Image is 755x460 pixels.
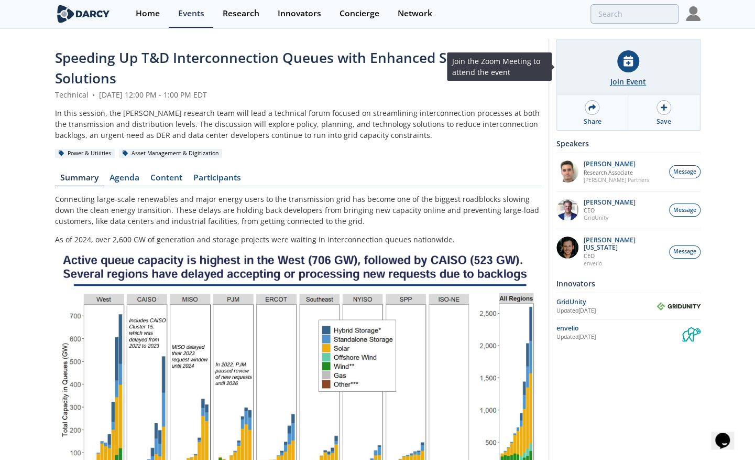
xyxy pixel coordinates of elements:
p: Research Associate [584,169,649,176]
button: Message [669,204,701,217]
button: Message [669,165,701,178]
p: envelio [584,260,663,267]
p: CEO [584,252,663,260]
div: Share [583,117,601,126]
div: Updated [DATE] [556,307,656,315]
span: • [91,90,97,100]
div: Events [178,9,204,18]
iframe: chat widget [711,418,745,450]
div: Innovators [556,274,701,293]
a: envelio Updated[DATE] envelio [556,323,701,341]
p: GridUnity [584,214,636,221]
p: [PERSON_NAME] [584,161,649,168]
p: [PERSON_NAME][US_STATE] [584,237,663,251]
div: In this session, the [PERSON_NAME] research team will lead a technical forum focused on streamlin... [55,108,541,141]
div: Concierge [340,9,379,18]
input: Advanced Search [590,4,679,24]
div: Technical [DATE] 12:00 PM - 1:00 PM EDT [55,89,541,100]
img: d42dc26c-2a28-49ac-afde-9b58c84c0349 [556,199,578,221]
img: f1d2b35d-fddb-4a25-bd87-d4d314a355e9 [556,161,578,183]
img: logo-wide.svg [55,5,112,23]
button: Message [669,245,701,259]
span: Speeding Up T&D Interconnection Queues with Enhanced Software Solutions [55,48,498,88]
div: Speakers [556,134,701,153]
a: Content [145,174,188,186]
p: [PERSON_NAME] Partners [584,176,649,184]
div: Updated [DATE] [556,333,682,341]
div: Power & Utilities [55,149,115,158]
div: Innovators [278,9,321,18]
img: 1b183925-147f-4a47-82c9-16eeeed5003c [556,237,578,259]
img: envelio [682,323,701,341]
a: Participants [188,174,247,186]
div: GridUnity [556,297,656,307]
p: As of 2024, over 2,600 GW of generation and storage projects were waiting in interconnection queu... [55,234,541,245]
span: Message [673,248,696,256]
a: Summary [55,174,104,186]
p: Connecting large-scale renewables and major energy users to the transmission grid has become one ... [55,194,541,227]
img: Profile [686,6,701,21]
a: Agenda [104,174,145,186]
div: Home [136,9,160,18]
span: Message [673,168,696,176]
div: Network [398,9,432,18]
div: envelio [556,324,682,333]
div: Join Event [610,76,646,87]
div: Research [223,9,259,18]
div: Asset Management & Digitization [119,149,223,158]
img: GridUnity [656,302,701,311]
span: Message [673,206,696,215]
p: CEO [584,207,636,214]
p: [PERSON_NAME] [584,199,636,206]
div: Save [656,117,671,126]
a: GridUnity Updated[DATE] GridUnity [556,297,701,315]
